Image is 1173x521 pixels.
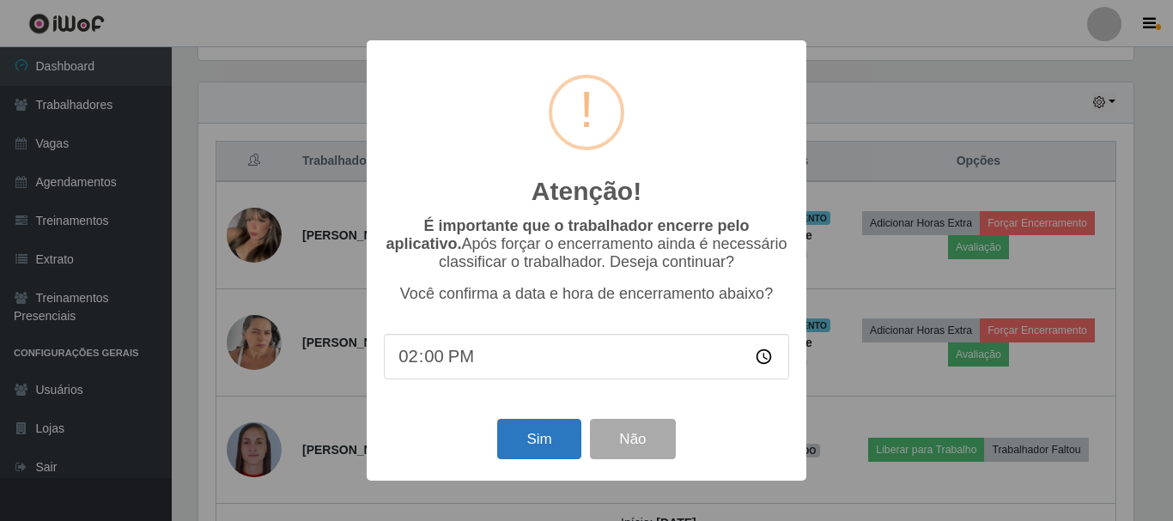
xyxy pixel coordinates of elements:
h2: Atenção! [532,176,641,207]
button: Sim [497,419,580,459]
p: Após forçar o encerramento ainda é necessário classificar o trabalhador. Deseja continuar? [384,217,789,271]
button: Não [590,419,675,459]
b: É importante que o trabalhador encerre pelo aplicativo. [386,217,749,252]
p: Você confirma a data e hora de encerramento abaixo? [384,285,789,303]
